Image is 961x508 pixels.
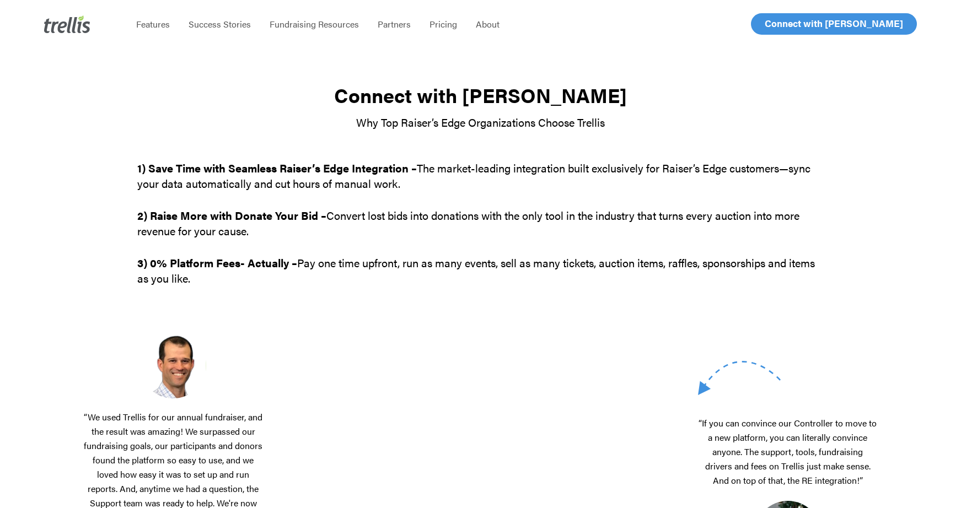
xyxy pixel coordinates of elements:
span: Success Stories [189,18,251,30]
strong: 2) Raise More with Donate Your Bid – [137,207,326,223]
a: Fundraising Resources [260,19,368,30]
a: Pricing [420,19,466,30]
span: Fundraising Resources [270,18,359,30]
strong: 1) Save Time with Seamless Raiser’s Edge Integration – [137,160,417,176]
span: Features [136,18,170,30]
img: Trellis [44,15,90,33]
p: Pay one time upfront, run as many events, sell as many tickets, auction items, raffles, sponsorsh... [137,255,824,286]
strong: Connect with [PERSON_NAME] [334,80,627,109]
p: “If you can convince our Controller to move to a new platform, you can literally convince anyone.... [698,416,877,501]
p: The market-leading integration built exclusively for Raiser’s Edge customers—sync your data autom... [137,160,824,208]
a: Partners [368,19,420,30]
img: Screenshot-2025-03-18-at-2.39.01%E2%80%AFPM.png [140,333,206,398]
span: Pricing [430,18,457,30]
a: Success Stories [179,19,260,30]
span: Partners [378,18,411,30]
a: Connect with [PERSON_NAME] [751,13,917,35]
p: Convert lost bids into donations with the only tool in the industry that turns every auction into... [137,208,824,255]
a: About [466,19,509,30]
p: Why Top Raiser’s Edge Organizations Choose Trellis [137,115,824,130]
span: About [476,18,500,30]
span: Connect with [PERSON_NAME] [765,17,903,30]
strong: 3) 0% Platform Fees- Actually – [137,255,297,271]
a: Features [127,19,179,30]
